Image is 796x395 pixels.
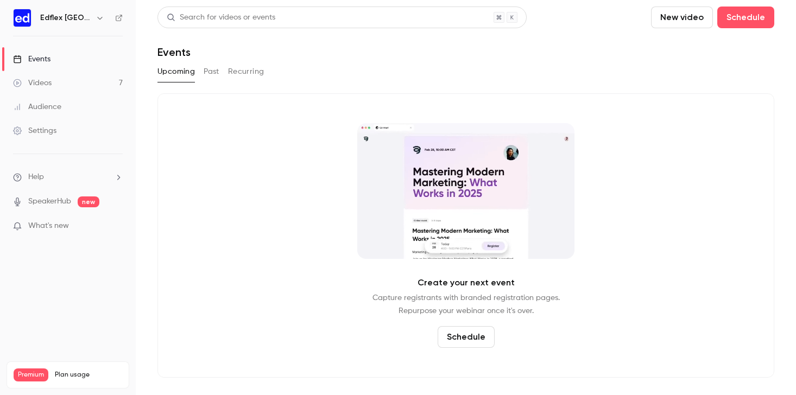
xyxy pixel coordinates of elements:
iframe: Noticeable Trigger [110,221,123,231]
a: SpeakerHub [28,196,71,207]
img: Edflex Italy [14,9,31,27]
button: Recurring [228,63,264,80]
h1: Events [157,46,191,59]
li: help-dropdown-opener [13,171,123,183]
div: Settings [13,125,56,136]
span: new [78,196,99,207]
div: Search for videos or events [167,12,275,23]
span: What's new [28,220,69,232]
span: Help [28,171,44,183]
button: Upcoming [157,63,195,80]
div: Videos [13,78,52,88]
span: Premium [14,368,48,381]
div: Events [13,54,50,65]
button: Schedule [717,7,774,28]
span: Plan usage [55,371,122,379]
div: Audience [13,101,61,112]
button: Past [204,63,219,80]
button: New video [651,7,713,28]
button: Schedule [438,326,495,348]
p: Capture registrants with branded registration pages. Repurpose your webinar once it's over. [372,291,560,317]
h6: Edflex [GEOGRAPHIC_DATA] [40,12,91,23]
p: Create your next event [418,276,515,289]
